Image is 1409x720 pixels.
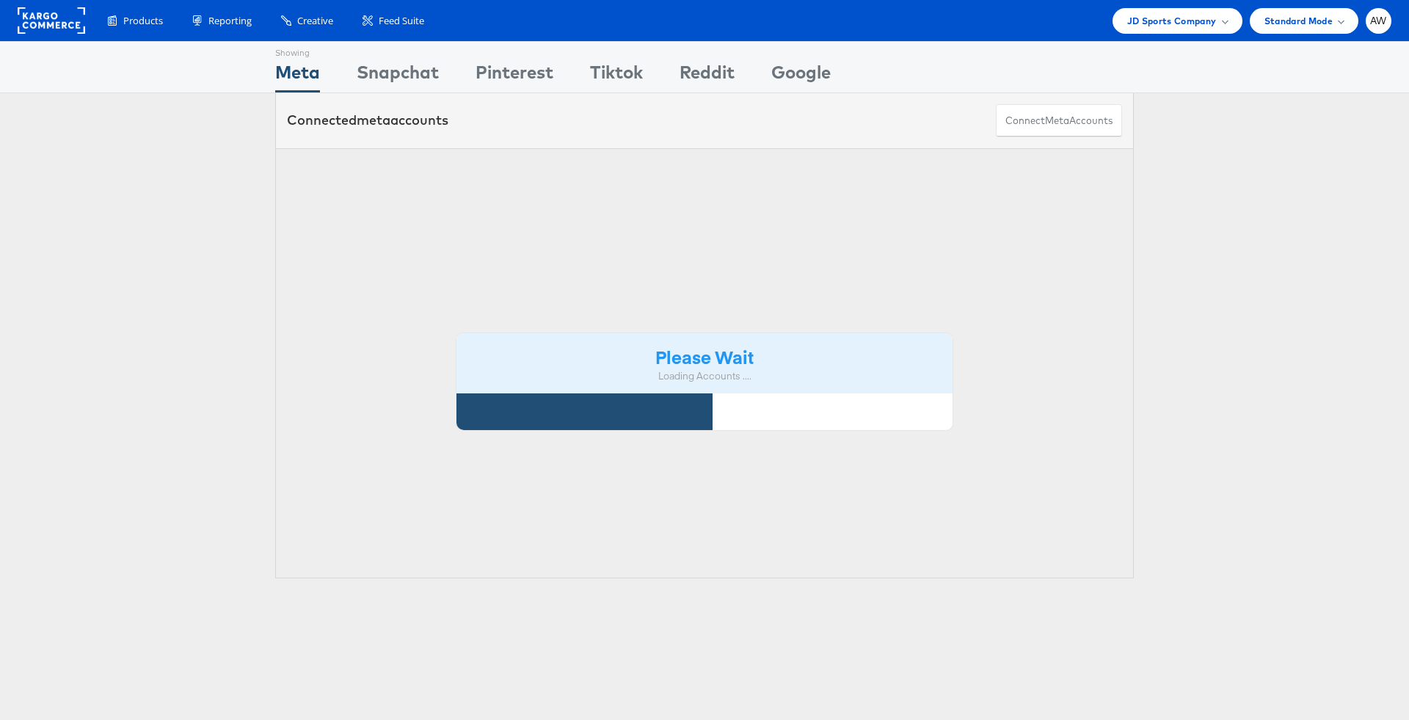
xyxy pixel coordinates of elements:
div: Connected accounts [287,111,448,130]
div: Tiktok [590,59,643,92]
span: meta [357,112,390,128]
span: Standard Mode [1264,13,1333,29]
div: Pinterest [476,59,553,92]
div: Meta [275,59,320,92]
span: Reporting [208,14,252,28]
span: Creative [297,14,333,28]
div: Reddit [680,59,735,92]
div: Showing [275,42,320,59]
div: Loading Accounts .... [467,369,942,383]
span: JD Sports Company [1127,13,1217,29]
button: ConnectmetaAccounts [996,104,1122,137]
span: Feed Suite [379,14,424,28]
span: Products [123,14,163,28]
span: meta [1045,114,1069,128]
strong: Please Wait [655,344,754,368]
div: Google [771,59,831,92]
div: Snapchat [357,59,439,92]
span: AW [1370,16,1387,26]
